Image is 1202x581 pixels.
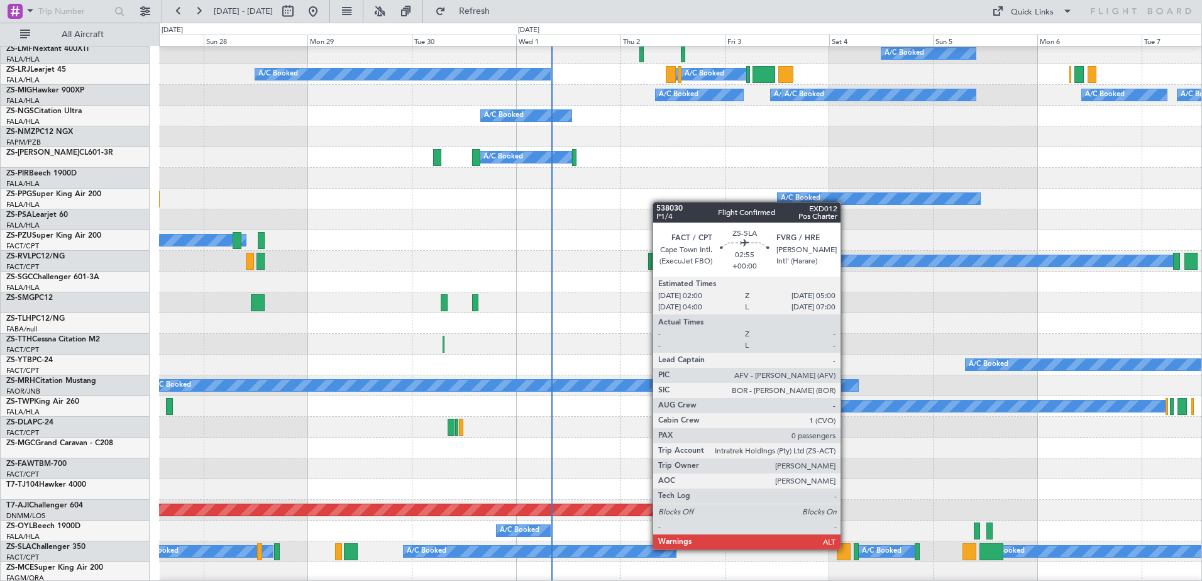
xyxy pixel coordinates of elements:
span: T7-TJ104 [6,481,39,489]
a: FACT/CPT [6,366,39,375]
span: ZS-PPG [6,191,32,198]
span: ZS-RVL [6,253,31,260]
button: Quick Links [986,1,1079,21]
a: ZS-FAWTBM-700 [6,460,67,468]
span: ZS-TWP [6,398,34,406]
a: FALA/HLA [6,221,40,230]
span: ZS-PZU [6,232,32,240]
a: ZS-SGCChallenger 601-3A [6,274,99,281]
a: ZS-MRHCitation Mustang [6,377,96,385]
a: ZS-DLAPC-24 [6,419,53,426]
a: FALA/HLA [6,407,40,417]
a: FALA/HLA [6,283,40,292]
a: FACT/CPT [6,345,39,355]
a: ZS-LMFNextant 400XTi [6,45,89,53]
span: T7-AJI [6,502,29,509]
span: ZS-YTB [6,357,32,364]
span: ZS-PIR [6,170,29,177]
a: ZS-MCESuper King Air 200 [6,564,103,572]
a: T7-AJIChallenger 604 [6,502,83,509]
span: ZS-TTH [6,336,32,343]
span: Refresh [448,7,501,16]
div: A/C Booked [885,44,924,63]
div: A/C Booked [774,86,813,104]
div: A/C Booked [500,521,539,540]
span: ZS-LMF [6,45,33,53]
div: Sat 4 [829,35,934,46]
div: A/C Booked [407,542,446,561]
div: Mon 29 [307,35,412,46]
div: A/C Booked [969,355,1008,374]
a: ZS-SMGPC12 [6,294,53,302]
a: ZS-PZUSuper King Air 200 [6,232,101,240]
span: ZS-NMZ [6,128,35,136]
button: All Aircraft [14,25,136,45]
span: ZS-LRJ [6,66,30,74]
div: A/C Booked [778,397,817,416]
a: FAPM/PZB [6,138,41,147]
a: ZS-RVLPC12/NG [6,253,65,260]
div: Wed 1 [516,35,620,46]
div: A/C Booked [685,65,724,84]
a: ZS-MIGHawker 900XP [6,87,84,94]
div: Thu 2 [620,35,725,46]
a: ZS-TWPKing Air 260 [6,398,79,406]
a: ZS-TTHCessna Citation M2 [6,336,100,343]
span: ZS-SMG [6,294,35,302]
span: ZS-OYL [6,523,33,530]
a: ZS-YTBPC-24 [6,357,53,364]
a: T7-TJ104Hawker 4000 [6,481,86,489]
div: A/C Booked [139,542,179,561]
span: ZS-TLH [6,315,31,323]
a: ZS-SLAChallenger 350 [6,543,85,551]
div: A/C Booked [675,252,714,270]
div: [DATE] [162,25,183,36]
a: FALA/HLA [6,75,40,85]
span: ZS-NGS [6,108,34,115]
a: DNMM/LOS [6,511,45,521]
div: A/C Booked [484,106,524,125]
div: Mon 6 [1037,35,1142,46]
span: ZS-PSA [6,211,32,219]
a: ZS-TLHPC12/NG [6,315,65,323]
div: A/C Booked [152,376,191,395]
div: Quick Links [1011,6,1054,19]
div: A/C Booked [985,542,1025,561]
div: A/C Booked [483,148,523,167]
a: FACT/CPT [6,262,39,272]
span: ZS-MCE [6,564,34,572]
a: FAOR/JNB [6,387,40,396]
a: ZS-OYLBeech 1900D [6,523,80,530]
div: Fri 3 [725,35,829,46]
a: FALA/HLA [6,200,40,209]
a: FALA/HLA [6,532,40,541]
div: Sun 5 [933,35,1037,46]
a: FACT/CPT [6,553,39,562]
a: FALA/HLA [6,179,40,189]
a: FACT/CPT [6,241,39,251]
a: ZS-NGSCitation Ultra [6,108,82,115]
div: A/C Booked [659,86,698,104]
span: All Aircraft [33,30,133,39]
div: A/C Booked [258,65,298,84]
span: ZS-SLA [6,543,31,551]
a: FACT/CPT [6,428,39,438]
a: ZS-NMZPC12 NGX [6,128,73,136]
a: ZS-PPGSuper King Air 200 [6,191,101,198]
div: [DATE] [518,25,539,36]
a: FACT/CPT [6,470,39,479]
span: ZS-MRH [6,377,35,385]
div: Tue 30 [412,35,516,46]
a: ZS-[PERSON_NAME]CL601-3R [6,149,113,157]
input: Trip Number [38,2,111,21]
div: A/C Booked [862,542,901,561]
a: FABA/null [6,324,38,334]
a: FALA/HLA [6,96,40,106]
div: Sun 28 [204,35,308,46]
span: ZS-FAW [6,460,35,468]
button: Refresh [429,1,505,21]
span: ZS-[PERSON_NAME] [6,149,79,157]
a: FALA/HLA [6,55,40,64]
span: ZS-SGC [6,274,33,281]
a: FALA/HLA [6,117,40,126]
